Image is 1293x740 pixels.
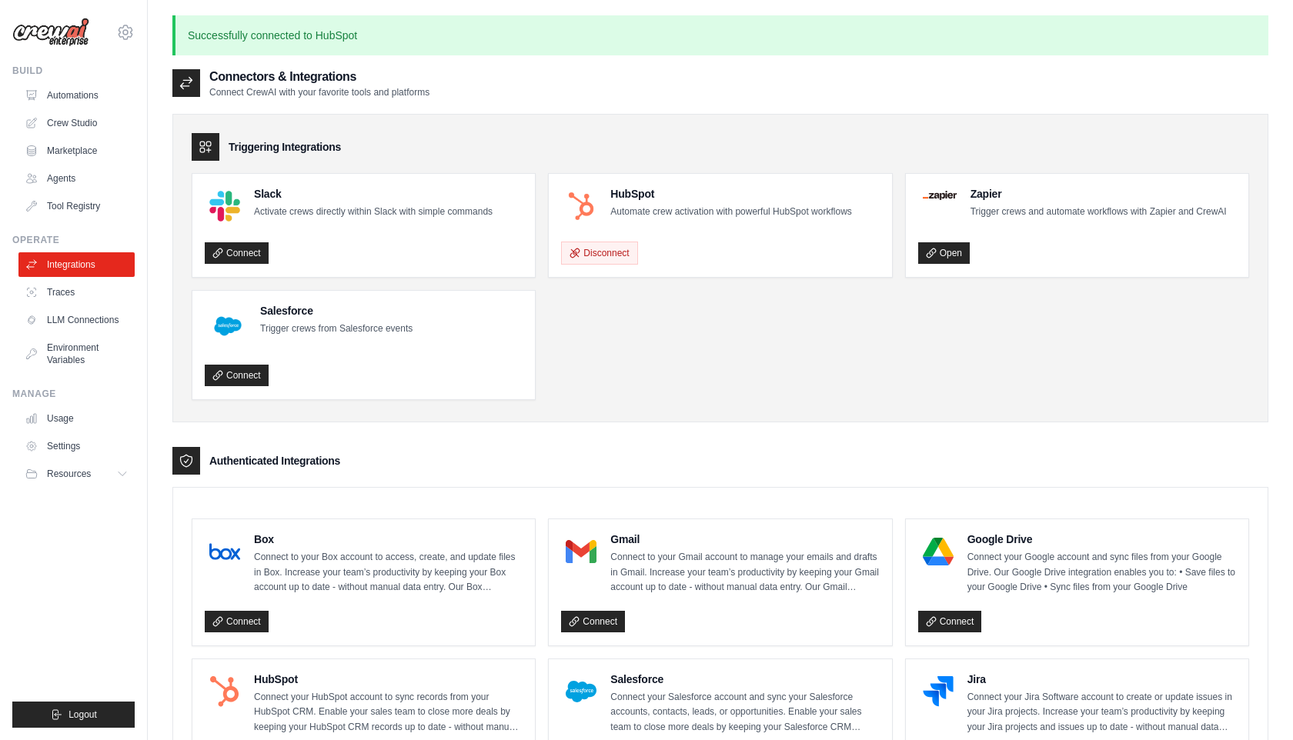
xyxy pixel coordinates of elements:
[209,536,240,567] img: Box Logo
[18,166,135,191] a: Agents
[254,672,523,687] h4: HubSpot
[923,676,954,707] img: Jira Logo
[254,205,493,220] p: Activate crews directly within Slack with simple commands
[566,676,596,707] img: Salesforce Logo
[967,532,1236,547] h4: Google Drive
[610,205,851,220] p: Automate crew activation with powerful HubSpot workflows
[209,453,340,468] h3: Authenticated Integrations
[12,65,135,77] div: Build
[18,252,135,277] a: Integrations
[566,191,596,222] img: HubSpot Logo
[209,191,240,222] img: Slack Logo
[229,139,341,155] h3: Triggering Integrations
[610,690,879,735] p: Connect your Salesforce account and sync your Salesforce accounts, contacts, leads, or opportunit...
[209,308,246,345] img: Salesforce Logo
[172,15,1268,55] p: Successfully connected to HubSpot
[254,550,523,595] p: Connect to your Box account to access, create, and update files in Box. Increase your team’s prod...
[205,611,269,632] a: Connect
[18,434,135,458] a: Settings
[610,532,879,547] h4: Gmail
[967,550,1236,595] p: Connect your Google account and sync files from your Google Drive. Our Google Drive integration e...
[209,86,429,98] p: Connect CrewAI with your favorite tools and platforms
[205,365,269,386] a: Connect
[18,111,135,135] a: Crew Studio
[561,611,625,632] a: Connect
[967,690,1236,735] p: Connect your Jira Software account to create or update issues in your Jira projects. Increase you...
[971,186,1227,202] h4: Zapier
[68,708,97,721] span: Logout
[610,186,851,202] h4: HubSpot
[209,68,429,86] h2: Connectors & Integrations
[18,280,135,305] a: Traces
[12,702,135,728] button: Logout
[18,462,135,486] button: Resources
[12,18,89,47] img: Logo
[971,205,1227,220] p: Trigger crews and automate workflows with Zapier and CrewAI
[47,468,91,480] span: Resources
[254,186,493,202] h4: Slack
[18,406,135,431] a: Usage
[209,676,240,707] img: HubSpot Logo
[610,550,879,595] p: Connect to your Gmail account to manage your emails and drafts in Gmail. Increase your team’s pro...
[18,138,135,163] a: Marketplace
[12,234,135,246] div: Operate
[610,672,879,687] h4: Salesforce
[260,303,413,318] h4: Salesforce
[18,308,135,332] a: LLM Connections
[254,690,523,735] p: Connect your HubSpot account to sync records from your HubSpot CRM. Enable your sales team to clo...
[561,242,637,265] button: Disconnect
[918,242,970,264] a: Open
[18,335,135,372] a: Environment Variables
[12,388,135,400] div: Manage
[205,242,269,264] a: Connect
[18,83,135,108] a: Automations
[254,532,523,547] h4: Box
[918,611,982,632] a: Connect
[923,536,954,567] img: Google Drive Logo
[18,194,135,218] a: Tool Registry
[923,191,957,200] img: Zapier Logo
[566,536,596,567] img: Gmail Logo
[260,322,413,337] p: Trigger crews from Salesforce events
[967,672,1236,687] h4: Jira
